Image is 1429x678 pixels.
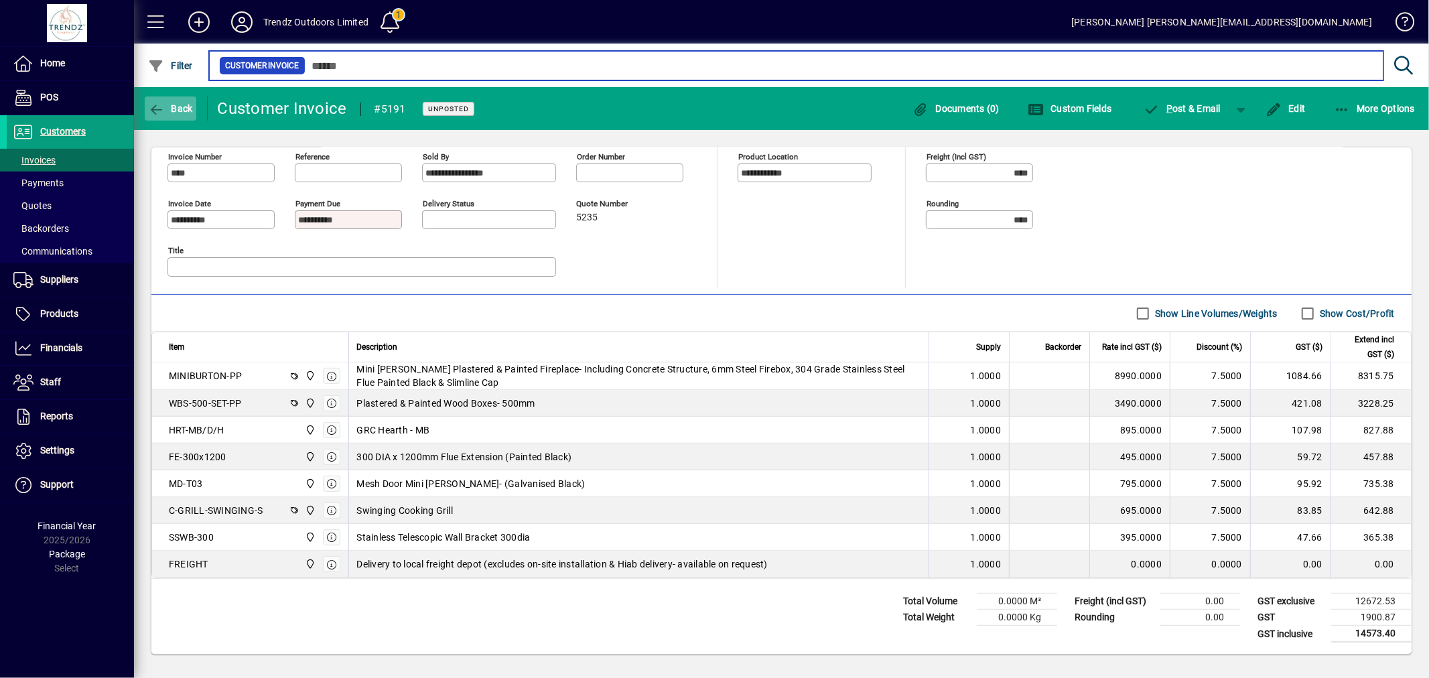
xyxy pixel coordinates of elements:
[1251,594,1331,610] td: GST exclusive
[13,200,52,211] span: Quotes
[7,47,134,80] a: Home
[1331,551,1411,578] td: 0.00
[1098,397,1162,410] div: 3490.0000
[927,152,986,161] mat-label: Freight (incl GST)
[13,178,64,188] span: Payments
[178,10,220,34] button: Add
[301,368,317,383] span: New Plymouth
[357,477,586,490] span: Mesh Door Mini [PERSON_NAME]- (Galvanised Black)
[1331,417,1411,444] td: 827.88
[357,340,398,354] span: Description
[909,96,1003,121] button: Documents (0)
[1045,340,1081,354] span: Backorder
[40,479,74,490] span: Support
[896,610,977,626] td: Total Weight
[357,423,430,437] span: GRC Hearth - MB
[971,450,1002,464] span: 1.0000
[168,152,222,161] mat-label: Invoice number
[225,59,299,72] span: Customer Invoice
[1331,362,1411,390] td: 8315.75
[971,504,1002,517] span: 1.0000
[7,217,134,240] a: Backorders
[169,477,203,490] div: MD-T03
[301,450,317,464] span: New Plymouth
[40,342,82,353] span: Financials
[169,423,224,437] div: HRT-MB/D/H
[40,274,78,285] span: Suppliers
[301,503,317,518] span: New Plymouth
[220,10,263,34] button: Profile
[1296,340,1322,354] span: GST ($)
[1250,362,1331,390] td: 1084.66
[1098,423,1162,437] div: 895.0000
[1250,524,1331,551] td: 47.66
[13,155,56,165] span: Invoices
[971,477,1002,490] span: 1.0000
[1170,390,1250,417] td: 7.5000
[7,263,134,297] a: Suppliers
[40,58,65,68] span: Home
[295,199,340,208] mat-label: Payment due
[357,557,768,571] span: Delivery to local freight depot (excludes on-site installation & Hiab delivery- available on requ...
[912,103,1000,114] span: Documents (0)
[375,98,406,120] div: #5191
[169,450,226,464] div: FE-300x1200
[1331,96,1419,121] button: More Options
[977,594,1057,610] td: 0.0000 M³
[1334,103,1416,114] span: More Options
[301,557,317,571] span: New Plymouth
[1250,390,1331,417] td: 421.08
[1331,497,1411,524] td: 642.88
[1170,551,1250,578] td: 0.0000
[301,476,317,491] span: New Plymouth
[1098,450,1162,464] div: 495.0000
[423,152,449,161] mat-label: Sold by
[1152,307,1278,320] label: Show Line Volumes/Weights
[1160,610,1240,626] td: 0.00
[148,60,193,71] span: Filter
[1102,340,1162,354] span: Rate incl GST ($)
[7,434,134,468] a: Settings
[1331,626,1412,642] td: 14573.40
[1262,96,1309,121] button: Edit
[7,366,134,399] a: Staff
[40,377,61,387] span: Staff
[7,240,134,263] a: Communications
[169,397,242,410] div: WBS-500-SET-PP
[1339,332,1394,362] span: Extend incl GST ($)
[7,172,134,194] a: Payments
[1250,444,1331,470] td: 59.72
[168,246,184,255] mat-label: Title
[971,369,1002,383] span: 1.0000
[40,445,74,456] span: Settings
[1098,557,1162,571] div: 0.0000
[1317,307,1395,320] label: Show Cost/Profit
[1170,362,1250,390] td: 7.5000
[1266,103,1306,114] span: Edit
[423,199,474,208] mat-label: Delivery status
[357,362,921,389] span: Mini [PERSON_NAME] Plastered & Painted Fireplace- Including Concrete Structure, 6mm Steel Firebox...
[169,340,185,354] span: Item
[7,468,134,502] a: Support
[1331,390,1411,417] td: 3228.25
[357,450,572,464] span: 300 DIA x 1200mm Flue Extension (Painted Black)
[1028,103,1112,114] span: Custom Fields
[7,332,134,365] a: Financials
[738,152,798,161] mat-label: Product location
[1160,594,1240,610] td: 0.00
[1098,531,1162,544] div: 395.0000
[1251,626,1331,642] td: GST inclusive
[7,194,134,217] a: Quotes
[1024,96,1115,121] button: Custom Fields
[145,96,196,121] button: Back
[263,11,368,33] div: Trendz Outdoors Limited
[976,340,1001,354] span: Supply
[576,200,657,208] span: Quote number
[1144,103,1221,114] span: ost & Email
[7,400,134,433] a: Reports
[428,105,469,113] span: Unposted
[577,152,625,161] mat-label: Order number
[357,504,454,517] span: Swinging Cooking Grill
[169,504,263,517] div: C-GRILL-SWINGING-S
[169,557,208,571] div: FREIGHT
